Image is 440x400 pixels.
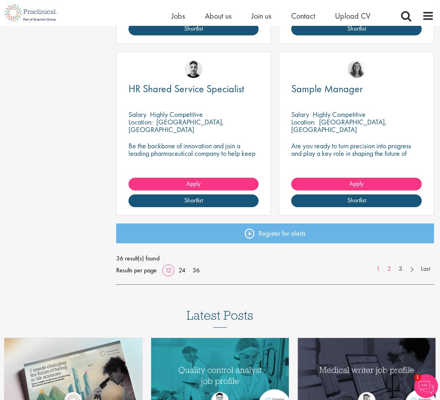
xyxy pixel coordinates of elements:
span: 36 result(s) found [116,252,434,264]
a: Jobs [171,11,185,21]
span: Sample Manager [291,82,363,95]
a: 2 [384,264,395,274]
span: HR Shared Service Specialist [128,82,244,95]
a: Shortlist [291,194,422,207]
p: Highly Competitive [313,110,366,119]
span: Location: [128,117,153,126]
p: Highly Competitive [150,110,203,119]
a: Sample Manager [291,84,422,94]
a: About us [205,11,232,21]
a: 24 [176,266,188,274]
a: Apply [291,178,422,190]
a: Last [417,264,434,274]
a: Join us [251,11,271,21]
img: Dean Fisher [185,60,202,78]
img: Jackie Cerchio [348,60,366,78]
span: Location: [291,117,315,126]
img: Chatbot [414,374,438,398]
a: Shortlist [291,23,422,35]
span: Salary [291,110,309,119]
span: Apply [186,179,201,188]
a: Register for alerts [116,223,434,243]
a: 12 [162,266,174,274]
a: Shortlist [128,194,259,207]
p: [GEOGRAPHIC_DATA], [GEOGRAPHIC_DATA] [291,117,387,134]
a: Upload CV [335,11,370,21]
span: 1 [414,374,421,381]
a: Apply [128,178,259,190]
p: [GEOGRAPHIC_DATA], [GEOGRAPHIC_DATA] [128,117,224,134]
a: 36 [190,266,202,274]
a: Contact [291,11,315,21]
span: Apply [349,179,364,188]
p: Are you ready to turn precision into progress and play a key role in shaping the future of pharma... [291,142,422,165]
a: 1 [372,264,384,274]
p: Be the backbone of innovation and join a leading pharmaceutical company to help keep life-changin... [128,142,259,165]
a: HR Shared Service Specialist [128,84,259,94]
span: Results per page [116,264,157,276]
a: 3 [395,264,406,274]
a: Shortlist [128,23,259,35]
h3: Latest Posts [187,309,253,328]
span: Salary [128,110,146,119]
